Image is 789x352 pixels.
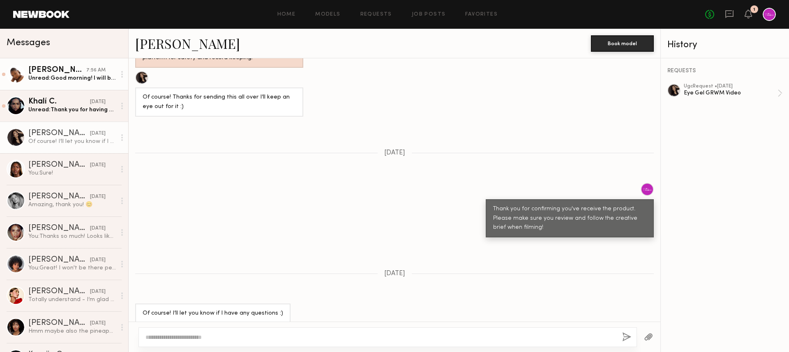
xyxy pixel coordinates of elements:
[28,319,90,327] div: [PERSON_NAME]
[90,130,106,138] div: [DATE]
[493,205,646,233] div: Thank you for confirming you've receive the product. Please make sure you review and follow the c...
[28,106,116,114] div: Unread: Thank you for having me!
[28,169,116,177] div: You: Sure!
[684,84,782,103] a: ugcRequest •[DATE]Eye Gel GRWM Video
[90,225,106,232] div: [DATE]
[28,98,90,106] div: Khalí C.
[90,161,106,169] div: [DATE]
[143,93,296,112] div: Of course! Thanks for sending this all over I’ll keep an eye out for it :)
[90,98,106,106] div: [DATE]
[28,288,90,296] div: [PERSON_NAME]
[28,232,116,240] div: You: Thanks so much! Looks like the product was dropped off in the mail room - please let us know...
[591,39,654,46] a: Book model
[591,35,654,52] button: Book model
[360,12,392,17] a: Requests
[28,161,90,169] div: [PERSON_NAME]
[135,35,240,52] a: [PERSON_NAME]
[684,89,777,97] div: Eye Gel GRWM Video
[684,84,777,89] div: ugc Request • [DATE]
[277,12,296,17] a: Home
[667,68,782,74] div: REQUESTS
[28,264,116,272] div: You: Great! I won't be there personally but feel free to message here :)
[28,201,116,209] div: Amazing, thank you! 😊
[7,38,50,48] span: Messages
[28,66,86,74] div: [PERSON_NAME]
[90,288,106,296] div: [DATE]
[28,74,116,82] div: Unread: Good morning! I will be submitting my video this afternoon, thank you!
[384,150,405,156] span: [DATE]
[465,12,498,17] a: Favorites
[28,256,90,264] div: [PERSON_NAME]
[90,320,106,327] div: [DATE]
[412,12,446,17] a: Job Posts
[90,256,106,264] div: [DATE]
[667,40,782,50] div: History
[28,193,90,201] div: [PERSON_NAME]
[28,224,90,232] div: [PERSON_NAME]
[143,309,283,318] div: Of course! I’ll let you know if I have any questions :)
[28,129,90,138] div: [PERSON_NAME]
[315,12,340,17] a: Models
[28,327,116,335] div: Hmm maybe also the pineapple exfoliating powder!
[384,270,405,277] span: [DATE]
[90,193,106,201] div: [DATE]
[753,7,755,12] div: 1
[86,67,106,74] div: 7:56 AM
[28,138,116,145] div: Of course! I’ll let you know if I have any questions :)
[28,296,116,304] div: Totally understand - I’m glad you found a good fit! Thank you for considering me, I would love th...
